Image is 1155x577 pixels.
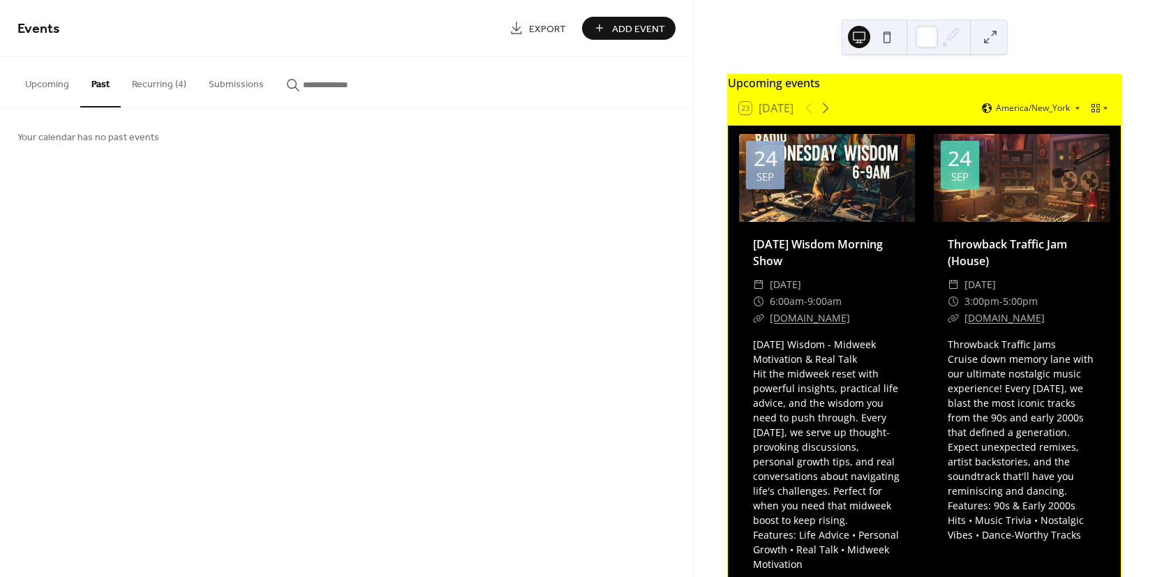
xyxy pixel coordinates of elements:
button: Upcoming [14,57,80,106]
span: [DATE] [964,276,996,293]
span: America/New_York [996,104,1070,112]
a: [DOMAIN_NAME] [770,311,850,324]
div: ​ [753,293,764,310]
div: 24 [948,148,971,169]
div: Upcoming events [728,75,1121,91]
span: - [999,293,1003,310]
div: ​ [948,276,959,293]
button: Submissions [198,57,275,106]
span: Events [17,15,60,43]
div: [DATE] Wisdom - Midweek Motivation & Real Talk Hit the midweek reset with powerful insights, prac... [739,337,915,571]
button: Recurring (4) [121,57,198,106]
div: Throwback Traffic Jams Cruise down memory lane with our ultimate nostalgic music experience! Ever... [934,337,1110,542]
div: Sep [951,172,969,182]
div: 24 [754,148,777,169]
div: ​ [753,310,764,327]
a: [DATE] Wisdom Morning Show [753,237,883,269]
span: 9:00am [807,293,842,310]
span: - [804,293,807,310]
span: Export [529,22,566,36]
a: Export [499,17,576,40]
span: Your calendar has no past events [17,130,159,145]
a: Throwback Traffic Jam (House) [948,237,1067,269]
div: ​ [753,276,764,293]
div: ​ [948,293,959,310]
button: Add Event [582,17,676,40]
span: 6:00am [770,293,804,310]
div: ​ [948,310,959,327]
a: [DOMAIN_NAME] [964,311,1045,324]
button: Past [80,57,121,107]
span: [DATE] [770,276,801,293]
span: 5:00pm [1003,293,1038,310]
div: Sep [757,172,774,182]
span: 3:00pm [964,293,999,310]
span: Add Event [612,22,665,36]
